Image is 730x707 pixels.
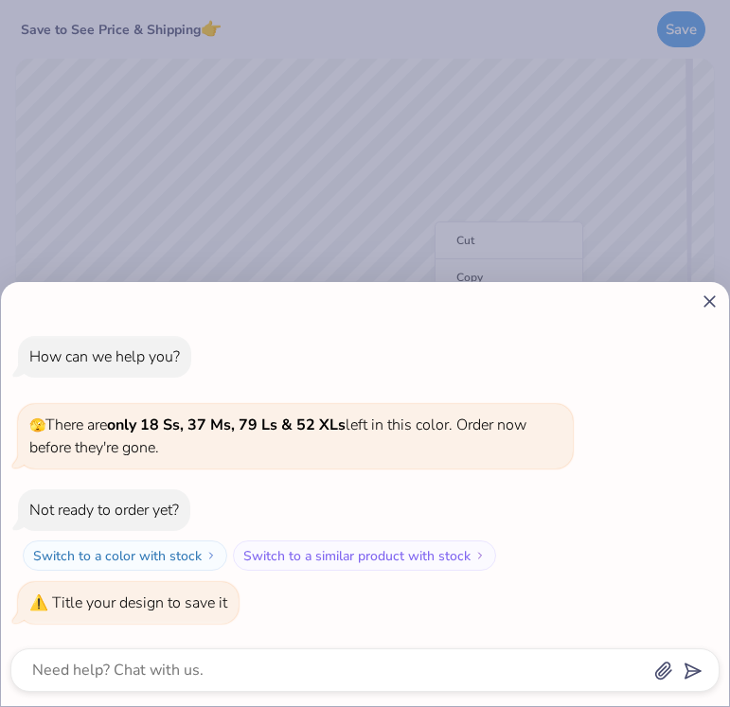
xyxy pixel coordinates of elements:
[52,592,227,613] div: Title your design to save it
[29,415,526,458] span: There are left in this color. Order now before they're gone.
[205,550,217,561] img: Switch to a color with stock
[233,540,496,571] button: Switch to a similar product with stock
[29,346,180,367] div: How can we help you?
[23,540,227,571] button: Switch to a color with stock
[107,415,346,435] strong: only 18 Ss, 37 Ms, 79 Ls & 52 XLs
[29,500,179,521] div: Not ready to order yet?
[29,416,45,434] span: 🫣
[474,550,486,561] img: Switch to a similar product with stock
